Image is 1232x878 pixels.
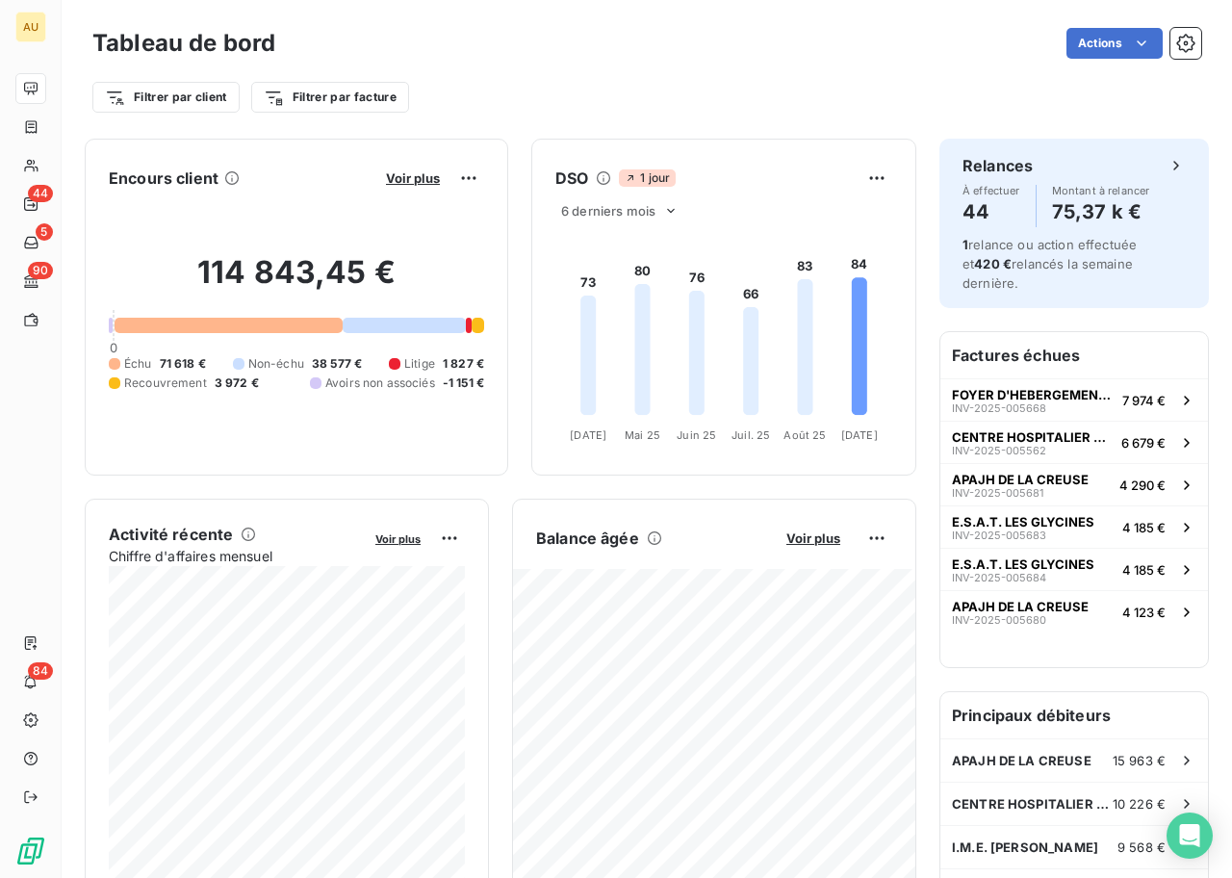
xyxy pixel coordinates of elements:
[1122,393,1166,408] span: 7 974 €
[15,12,46,42] div: AU
[952,572,1046,583] span: INV-2025-005684
[952,429,1114,445] span: CENTRE HOSPITALIER DE [GEOGRAPHIC_DATA]
[375,532,421,546] span: Voir plus
[940,692,1208,738] h6: Principaux débiteurs
[841,428,878,442] tspan: [DATE]
[109,253,484,311] h2: 114 843,45 €
[940,378,1208,421] button: FOYER D'HEBERGEMENT DEINV-2025-0056687 974 €
[1122,605,1166,620] span: 4 123 €
[952,445,1046,456] span: INV-2025-005562
[404,355,435,373] span: Litige
[1122,562,1166,578] span: 4 185 €
[1121,435,1166,451] span: 6 679 €
[952,796,1113,812] span: CENTRE HOSPITALIER DE [GEOGRAPHIC_DATA]
[443,355,484,373] span: 1 827 €
[92,82,240,113] button: Filtrer par client
[786,530,840,546] span: Voir plus
[109,523,233,546] h6: Activité récente
[570,428,606,442] tspan: [DATE]
[312,355,362,373] span: 38 577 €
[940,332,1208,378] h6: Factures échues
[952,514,1094,529] span: E.S.A.T. LES GLYCINES
[28,262,53,279] span: 90
[555,167,588,190] h6: DSO
[952,487,1043,499] span: INV-2025-005681
[110,340,117,355] span: 0
[109,167,218,190] h6: Encours client
[124,355,152,373] span: Échu
[783,428,826,442] tspan: Août 25
[1066,28,1163,59] button: Actions
[974,256,1012,271] span: 420 €
[781,529,846,547] button: Voir plus
[386,170,440,186] span: Voir plus
[561,203,655,219] span: 6 derniers mois
[248,355,304,373] span: Non-échu
[952,599,1089,614] span: APAJH DE LA CREUSE
[962,185,1020,196] span: À effectuer
[370,529,426,547] button: Voir plus
[15,836,46,866] img: Logo LeanPay
[952,614,1046,626] span: INV-2025-005680
[962,154,1033,177] h6: Relances
[619,169,676,187] span: 1 jour
[962,196,1020,227] h4: 44
[940,548,1208,590] button: E.S.A.T. LES GLYCINESINV-2025-0056844 185 €
[952,387,1115,402] span: FOYER D'HEBERGEMENT DE
[940,590,1208,633] button: APAJH DE LA CREUSEINV-2025-0056804 123 €
[952,839,1098,855] span: I.M.E. [PERSON_NAME]
[1113,796,1166,812] span: 10 226 €
[731,428,770,442] tspan: Juil. 25
[325,374,435,392] span: Avoirs non associés
[28,662,53,680] span: 84
[109,546,362,566] span: Chiffre d'affaires mensuel
[952,529,1046,541] span: INV-2025-005683
[677,428,716,442] tspan: Juin 25
[952,556,1094,572] span: E.S.A.T. LES GLYCINES
[952,472,1089,487] span: APAJH DE LA CREUSE
[443,374,484,392] span: -1 151 €
[1122,520,1166,535] span: 4 185 €
[1117,839,1166,855] span: 9 568 €
[1167,813,1213,859] div: Open Intercom Messenger
[625,428,660,442] tspan: Mai 25
[940,421,1208,463] button: CENTRE HOSPITALIER DE [GEOGRAPHIC_DATA]INV-2025-0055626 679 €
[28,185,53,202] span: 44
[536,527,639,550] h6: Balance âgée
[952,402,1046,414] span: INV-2025-005668
[962,237,968,252] span: 1
[160,355,206,373] span: 71 618 €
[952,753,1091,768] span: APAJH DE LA CREUSE
[251,82,409,113] button: Filtrer par facture
[36,223,53,241] span: 5
[1119,478,1166,493] span: 4 290 €
[1052,196,1150,227] h4: 75,37 k €
[380,169,446,187] button: Voir plus
[215,374,259,392] span: 3 972 €
[962,237,1137,291] span: relance ou action effectuée et relancés la semaine dernière.
[940,505,1208,548] button: E.S.A.T. LES GLYCINESINV-2025-0056834 185 €
[940,463,1208,505] button: APAJH DE LA CREUSEINV-2025-0056814 290 €
[1113,753,1166,768] span: 15 963 €
[1052,185,1150,196] span: Montant à relancer
[124,374,207,392] span: Recouvrement
[92,26,275,61] h3: Tableau de bord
